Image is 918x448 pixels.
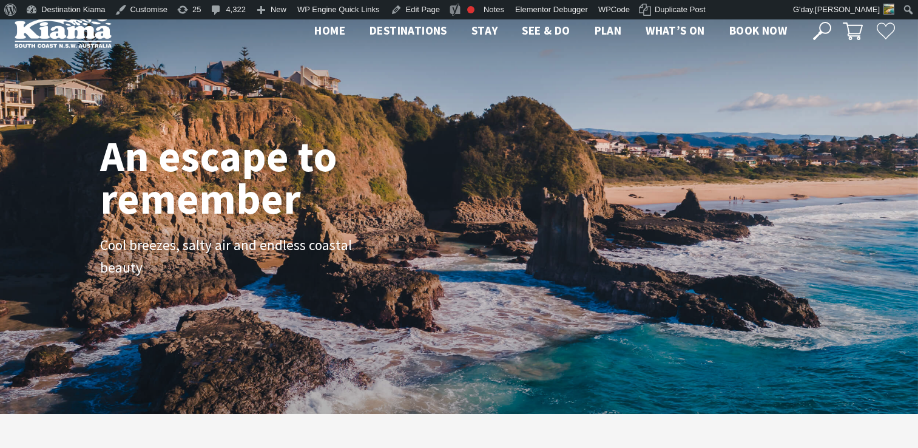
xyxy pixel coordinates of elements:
[370,23,447,38] span: Destinations
[815,5,880,14] span: [PERSON_NAME]
[522,23,570,38] span: See & Do
[100,135,434,220] h1: An escape to remember
[729,23,787,38] span: Book now
[467,6,474,13] div: Focus keyphrase not set
[302,21,799,41] nav: Main Menu
[595,23,622,38] span: Plan
[646,23,705,38] span: What’s On
[100,234,373,279] p: Cool breezes, salty air and endless coastal beauty
[314,23,345,38] span: Home
[15,15,112,48] img: Kiama Logo
[471,23,498,38] span: Stay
